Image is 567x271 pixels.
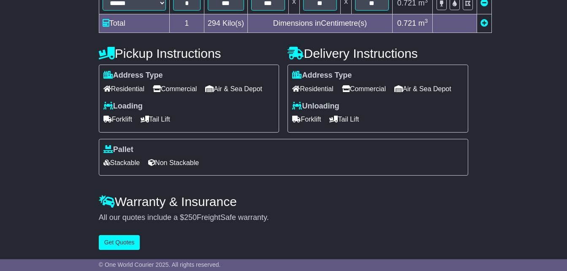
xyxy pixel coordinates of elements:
[425,18,428,24] sup: 3
[292,113,321,126] span: Forklift
[397,19,416,27] span: 0.721
[103,102,143,111] label: Loading
[99,213,468,222] div: All our quotes include a $ FreightSafe warranty.
[204,14,247,33] td: Kilo(s)
[103,82,144,95] span: Residential
[292,82,333,95] span: Residential
[208,19,220,27] span: 294
[480,19,488,27] a: Add new item
[329,113,359,126] span: Tail Lift
[141,113,170,126] span: Tail Lift
[394,82,451,95] span: Air & Sea Depot
[99,46,279,60] h4: Pickup Instructions
[99,14,169,33] td: Total
[205,82,262,95] span: Air & Sea Depot
[342,82,386,95] span: Commercial
[153,82,197,95] span: Commercial
[169,14,204,33] td: 1
[99,261,221,268] span: © One World Courier 2025. All rights reserved.
[292,71,352,80] label: Address Type
[103,71,163,80] label: Address Type
[103,156,140,169] span: Stackable
[247,14,392,33] td: Dimensions in Centimetre(s)
[99,235,140,250] button: Get Quotes
[99,195,468,209] h4: Warranty & Insurance
[288,46,468,60] h4: Delivery Instructions
[292,102,339,111] label: Unloading
[184,213,197,222] span: 250
[103,113,132,126] span: Forklift
[418,19,428,27] span: m
[148,156,199,169] span: Non Stackable
[103,145,133,154] label: Pallet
